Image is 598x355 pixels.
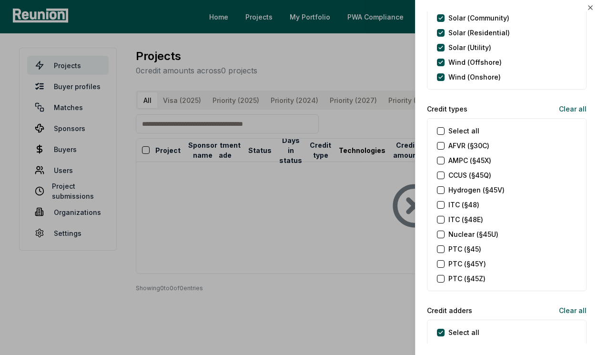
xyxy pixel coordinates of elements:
[427,305,472,315] label: Credit adders
[448,42,491,52] label: Solar (Utility)
[448,185,505,195] label: Hydrogen (§45V)
[448,28,510,38] label: Solar (Residential)
[448,214,483,224] label: ITC (§48E)
[448,342,507,352] label: Domestic content
[448,200,479,210] label: ITC (§48)
[448,274,486,284] label: PTC (§45Z)
[551,99,587,118] button: Clear all
[448,141,489,151] label: AFVR (§30C)
[448,170,491,180] label: CCUS (§45Q)
[448,13,509,23] label: Solar (Community)
[448,155,491,165] label: AMPC (§45X)
[427,104,467,114] label: Credit types
[448,244,481,254] label: PTC (§45)
[448,259,486,269] label: PTC (§45Y)
[448,327,479,337] label: Select all
[448,126,479,136] label: Select all
[551,301,587,320] button: Clear all
[448,57,502,67] label: Wind (Offshore)
[448,229,498,239] label: Nuclear (§45U)
[448,72,501,82] label: Wind (Onshore)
